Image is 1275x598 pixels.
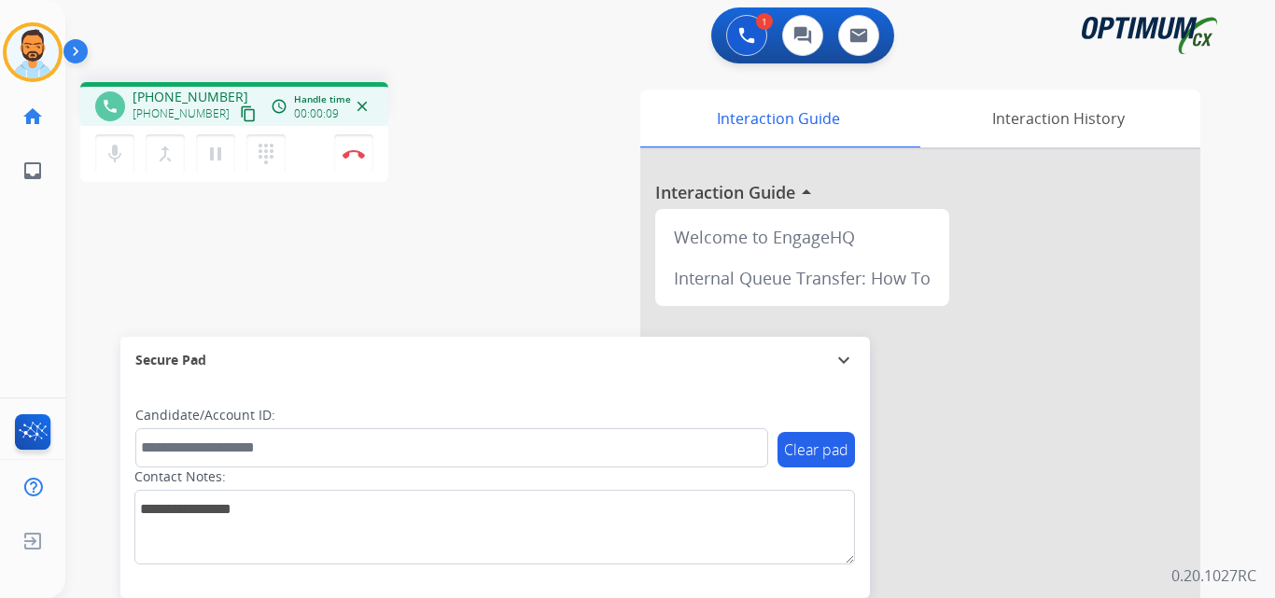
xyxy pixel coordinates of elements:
[663,216,942,257] div: Welcome to EngageHQ
[135,406,275,424] label: Candidate/Account ID:
[21,105,44,128] mat-icon: home
[7,26,59,78] img: avatar
[135,351,206,369] span: Secure Pad
[204,143,227,165] mat-icon: pause
[271,98,287,115] mat-icon: access_time
[255,143,277,165] mat-icon: dialpad
[294,106,339,121] span: 00:00:09
[354,98,371,115] mat-icon: close
[294,92,351,106] span: Handle time
[640,90,916,147] div: Interaction Guide
[778,432,855,467] button: Clear pad
[240,105,257,122] mat-icon: content_copy
[154,143,176,165] mat-icon: merge_type
[343,149,365,159] img: control
[133,88,248,106] span: [PHONE_NUMBER]
[21,160,44,182] mat-icon: inbox
[663,257,942,299] div: Internal Queue Transfer: How To
[756,13,773,30] div: 1
[916,90,1200,147] div: Interaction History
[102,98,119,115] mat-icon: phone
[833,349,855,371] mat-icon: expand_more
[1171,564,1256,587] p: 0.20.1027RC
[134,467,226,486] label: Contact Notes:
[104,143,126,165] mat-icon: mic
[133,106,230,121] span: [PHONE_NUMBER]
